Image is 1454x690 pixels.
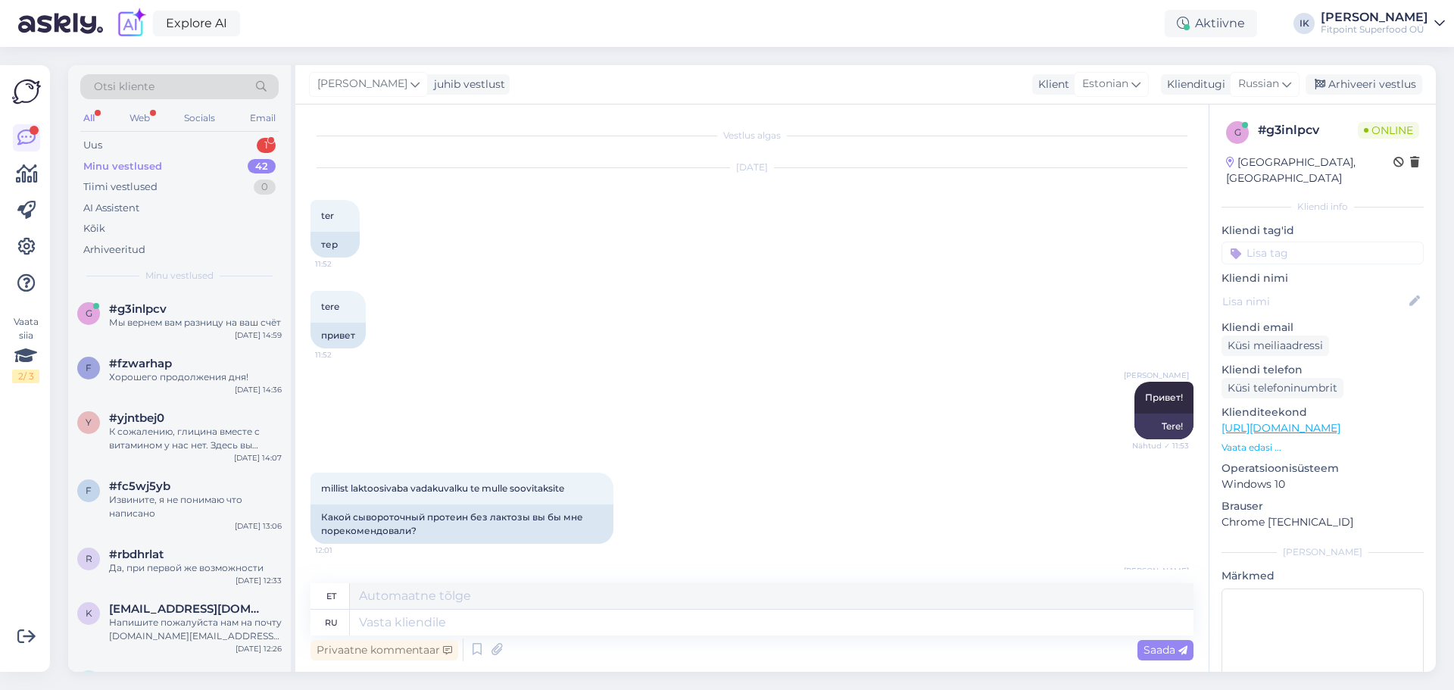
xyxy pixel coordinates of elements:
div: 1 [257,138,276,153]
div: Хорошего продолжения дня! [109,370,282,384]
span: g [1234,126,1241,138]
span: y [86,417,92,428]
p: Windows 10 [1222,476,1424,492]
p: Chrome [TECHNICAL_ID] [1222,514,1424,530]
div: [PERSON_NAME] [1321,11,1428,23]
span: [PERSON_NAME] [1124,565,1189,576]
div: AI Assistent [83,201,139,216]
span: [PERSON_NAME] [1124,370,1189,381]
div: Uus [83,138,102,153]
div: All [80,108,98,128]
div: Fitpoint Superfood OÜ [1321,23,1428,36]
div: 0 [254,180,276,195]
div: [DATE] 12:33 [236,575,282,586]
span: [PERSON_NAME] [317,76,407,92]
p: Kliendi nimi [1222,270,1424,286]
input: Lisa tag [1222,242,1424,264]
div: Kõik [83,221,105,236]
div: Tiimi vestlused [83,180,158,195]
span: Привет! [1145,392,1183,403]
div: Klienditugi [1161,76,1225,92]
a: [PERSON_NAME]Fitpoint Superfood OÜ [1321,11,1445,36]
div: [GEOGRAPHIC_DATA], [GEOGRAPHIC_DATA] [1226,155,1393,186]
span: 12:01 [315,545,372,556]
p: Kliendi telefon [1222,362,1424,378]
div: [DATE] [310,161,1193,174]
div: тер [310,232,360,258]
div: Web [126,108,153,128]
span: f [86,362,92,373]
a: [URL][DOMAIN_NAME] [1222,421,1340,435]
a: Explore AI [153,11,240,36]
div: Да, при первой же возможности [109,561,282,575]
div: [DATE] 14:36 [235,384,282,395]
span: Minu vestlused [145,269,214,283]
div: Arhiveeri vestlus [1306,74,1422,95]
div: [DATE] 14:07 [234,452,282,464]
div: Privaatne kommentaar [310,640,458,660]
img: explore-ai [115,8,147,39]
span: #fc5wj5yb [109,479,170,493]
div: Vestlus algas [310,129,1193,142]
div: Küsi meiliaadressi [1222,336,1329,356]
p: Kliendi tag'id [1222,223,1424,239]
span: Saada [1144,643,1187,657]
div: [PERSON_NAME] [1222,545,1424,559]
input: Lisa nimi [1222,293,1406,310]
span: Online [1358,122,1419,139]
div: Email [247,108,279,128]
span: r [86,553,92,564]
div: Arhiveeritud [83,242,145,258]
div: Klient [1032,76,1069,92]
p: Klienditeekond [1222,404,1424,420]
div: Socials [181,108,218,128]
span: Nähtud ✓ 11:53 [1132,440,1189,451]
div: Какой сывороточный протеин без лактозы вы бы мне порекомендовали? [310,504,613,544]
p: Kliendi email [1222,320,1424,336]
div: Напишите пожалуйста нам на почту [DOMAIN_NAME][EMAIL_ADDRESS][DOMAIN_NAME] [109,616,282,643]
div: Kliendi info [1222,200,1424,214]
div: [DATE] 13:06 [235,520,282,532]
span: 11:52 [315,349,372,361]
span: #fzwarhap [109,357,172,370]
div: ru [325,610,338,635]
span: #rbdhrlat [109,548,164,561]
span: kairitlinder@gmail.com [109,602,267,616]
div: Vaata siia [12,315,39,383]
span: Russian [1238,76,1279,92]
span: k [86,607,92,619]
span: 11:52 [315,258,372,270]
div: Küsi telefoninumbrit [1222,378,1343,398]
p: Operatsioonisüsteem [1222,461,1424,476]
span: g [86,308,92,319]
div: et [326,583,336,609]
span: millist laktoosivaba vadakuvalku te mulle soovitaksite [321,482,564,494]
div: Aktiivne [1165,10,1257,37]
span: f [86,485,92,496]
span: Estonian [1082,76,1128,92]
div: IK [1293,13,1315,34]
div: Minu vestlused [83,159,162,174]
div: Извините, я не понимаю что написано [109,493,282,520]
div: К сожалению, глицина вместе с витамином у нас нет. Здесь вы можете посмотреть варианты глицина [U... [109,425,282,452]
span: anastassia@pap.ee [109,670,267,684]
div: Tere! [1134,414,1193,439]
div: [DATE] 12:26 [236,643,282,654]
div: [DATE] 14:59 [235,329,282,341]
p: Märkmed [1222,568,1424,584]
span: ter [321,210,334,221]
div: juhib vestlust [428,76,505,92]
span: tere [321,301,339,312]
p: Vaata edasi ... [1222,441,1424,454]
div: 2 / 3 [12,370,39,383]
div: Мы вернем вам разницу на ваш счёт [109,316,282,329]
div: # g3inlpcv [1258,121,1358,139]
span: #yjntbej0 [109,411,164,425]
div: 42 [248,159,276,174]
div: привет [310,323,366,348]
img: Askly Logo [12,77,41,106]
span: #g3inlpcv [109,302,167,316]
p: Brauser [1222,498,1424,514]
span: Otsi kliente [94,79,154,95]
